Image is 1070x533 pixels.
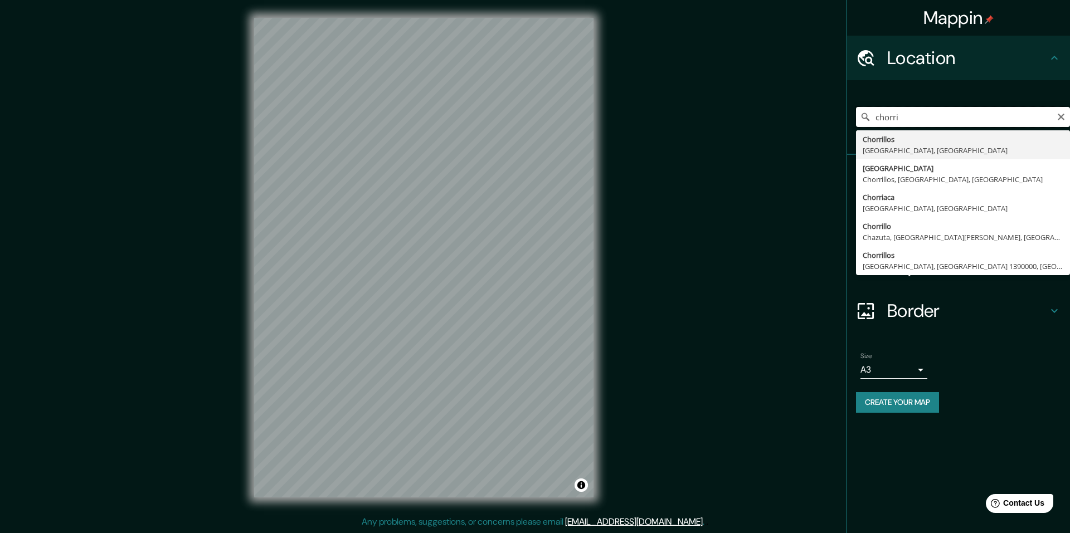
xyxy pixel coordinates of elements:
canvas: Map [254,18,594,497]
h4: Layout [887,255,1048,277]
button: Toggle attribution [575,478,588,492]
div: [GEOGRAPHIC_DATA], [GEOGRAPHIC_DATA] [863,203,1063,214]
div: Layout [847,244,1070,288]
div: Chorrillos [863,134,1063,145]
div: A3 [860,361,927,379]
div: . [704,515,706,529]
h4: Border [887,300,1048,322]
h4: Mappin [923,7,994,29]
div: Chorrillo [863,221,1063,232]
div: Style [847,199,1070,244]
button: Create your map [856,392,939,413]
div: [GEOGRAPHIC_DATA], [GEOGRAPHIC_DATA] [863,145,1063,156]
div: Chazuta, [GEOGRAPHIC_DATA][PERSON_NAME], [GEOGRAPHIC_DATA] [863,232,1063,243]
a: [EMAIL_ADDRESS][DOMAIN_NAME] [565,516,703,527]
input: Pick your city or area [856,107,1070,127]
div: Location [847,36,1070,80]
div: Chorrillos, [GEOGRAPHIC_DATA], [GEOGRAPHIC_DATA] [863,174,1063,185]
div: Chorrillos [863,250,1063,261]
div: . [706,515,708,529]
div: Pins [847,155,1070,199]
button: Clear [1057,111,1066,121]
h4: Location [887,47,1048,69]
iframe: Help widget launcher [971,490,1058,521]
div: Chorriaca [863,192,1063,203]
div: [GEOGRAPHIC_DATA], [GEOGRAPHIC_DATA] 1390000, [GEOGRAPHIC_DATA] [863,261,1063,272]
img: pin-icon.png [985,15,994,24]
p: Any problems, suggestions, or concerns please email . [362,515,704,529]
div: [GEOGRAPHIC_DATA] [863,163,1063,174]
div: Border [847,288,1070,333]
label: Size [860,351,872,361]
